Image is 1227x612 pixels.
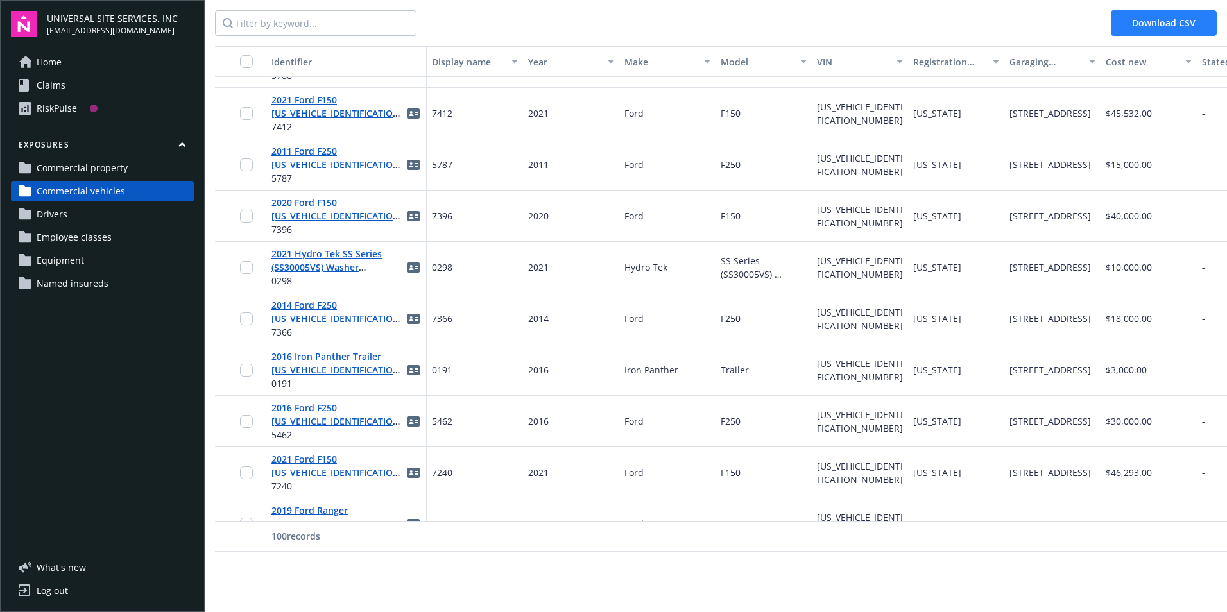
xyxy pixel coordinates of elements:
span: $10,000.00 [1106,261,1152,273]
span: 2021 Hydro Tek SS Series (SS30005VS) Washer [US_VEHICLE_IDENTIFICATION_NUMBER] [271,247,406,274]
span: [US_VEHICLE_IDENTIFICATION_NUMBER] [817,101,903,126]
span: Commercial property [37,158,128,178]
span: Ford [624,466,644,479]
span: 0169 [432,517,452,531]
span: [STREET_ADDRESS] [1009,312,1091,325]
span: $35,000.00 [1106,518,1152,530]
span: 2021 Ford F150 [US_VEHICLE_IDENTIFICATION_NUMBER] [271,452,406,479]
a: 2014 Ford F250 [US_VEHICLE_IDENTIFICATION_NUMBER] [271,299,404,338]
span: [STREET_ADDRESS] [1009,518,1091,530]
span: 2011 [528,158,549,171]
div: RiskPulse [37,98,77,119]
span: 5787 [271,171,406,185]
span: $46,293.00 [1106,466,1152,479]
span: 2021 Ford F150 [US_VEHICLE_IDENTIFICATION_NUMBER] [271,93,406,120]
span: [US_STATE] [913,312,961,325]
span: 2016 Ford F250 [US_VEHICLE_IDENTIFICATION_NUMBER] [271,401,406,428]
span: - [1202,107,1205,119]
img: navigator-logo.svg [11,11,37,37]
span: Ford [624,415,644,427]
span: idCard [406,362,421,378]
span: 7240 [271,479,406,493]
a: idCard [406,106,421,121]
span: - [1202,364,1205,376]
span: Home [37,52,62,72]
span: [US_VEHICLE_IDENTIFICATION_NUMBER] [817,152,903,178]
button: Year [523,46,619,77]
span: [US_VEHICLE_IDENTIFICATION_NUMBER] [817,409,903,434]
button: Identifier [266,46,427,77]
span: [US_VEHICLE_IDENTIFICATION_NUMBER] [817,357,903,383]
span: [US_STATE] [913,210,961,222]
input: Toggle Row Selected [240,415,253,428]
a: Commercial vehicles [11,181,194,201]
span: 7366 [271,325,406,339]
a: 2021 Hydro Tek SS Series (SS30005VS) Washer [US_VEHICLE_IDENTIFICATION_NUMBER] [271,248,404,300]
span: 5462 [271,428,406,441]
span: 7412 [271,120,406,133]
a: idCard [406,465,421,480]
span: [STREET_ADDRESS] [1009,415,1091,427]
span: - [1202,261,1205,273]
span: 2019 [528,518,549,530]
span: Ford [624,158,644,171]
span: 0298 [432,260,452,274]
span: 2014 [528,312,549,325]
span: 2016 [528,364,549,376]
span: 2021 [528,107,549,119]
span: F250 [721,415,741,427]
span: 2019 Ford Ranger [US_VEHICLE_IDENTIFICATION_NUMBER] [271,504,406,531]
div: Display name [432,55,504,69]
button: VIN [812,46,908,77]
span: 2020 [528,210,549,222]
a: Named insureds [11,273,194,294]
span: 7366 [432,312,452,325]
span: [US_VEHICLE_IDENTIFICATION_NUMBER] [817,460,903,486]
div: Log out [37,581,68,601]
span: F150 [721,107,741,119]
span: Trailer [721,364,749,376]
a: idCard [406,311,421,327]
span: [US_STATE] [913,261,961,273]
div: Model [721,55,793,69]
span: [STREET_ADDRESS] [1009,466,1091,479]
span: [US_VEHICLE_IDENTIFICATION_NUMBER] [817,511,903,537]
span: - [1202,312,1205,325]
span: [EMAIL_ADDRESS][DOMAIN_NAME] [47,25,178,37]
span: Iron Panther [624,364,678,376]
div: Cost new [1106,55,1178,69]
span: 2011 Ford F250 [US_VEHICLE_IDENTIFICATION_NUMBER] [271,144,406,171]
span: Ford [624,312,644,325]
span: Ford [624,518,644,530]
button: Cost new [1101,46,1197,77]
span: [US_STATE] [913,518,961,530]
span: F150 [721,466,741,479]
span: Ranger [721,518,751,530]
div: Garaging address [1009,55,1081,69]
span: $40,000.00 [1106,210,1152,222]
span: 2016 Iron Panther Trailer [US_VEHICLE_IDENTIFICATION_NUMBER] [271,350,406,377]
span: [US_STATE] [913,415,961,427]
span: 7396 [432,209,452,223]
span: [US_STATE] [913,466,961,479]
span: [STREET_ADDRESS] [1009,261,1091,273]
input: Toggle Row Selected [240,261,253,274]
a: 2019 Ford Ranger [US_VEHICLE_IDENTIFICATION_NUMBER] [271,504,404,543]
span: $30,000.00 [1106,415,1152,427]
a: idCard [406,208,421,224]
a: 2021 Ford F150 [US_VEHICLE_IDENTIFICATION_NUMBER] [271,94,404,133]
input: Toggle Row Selected [240,107,253,120]
input: Toggle Row Selected [240,364,253,377]
a: Employee classes [11,227,194,248]
span: What ' s new [37,561,86,574]
span: 5787 [432,158,452,171]
span: [STREET_ADDRESS] [1009,364,1091,376]
span: [STREET_ADDRESS] [1009,158,1091,171]
span: F150 [721,210,741,222]
a: idCard [406,157,421,173]
span: Download CSV [1132,17,1196,29]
